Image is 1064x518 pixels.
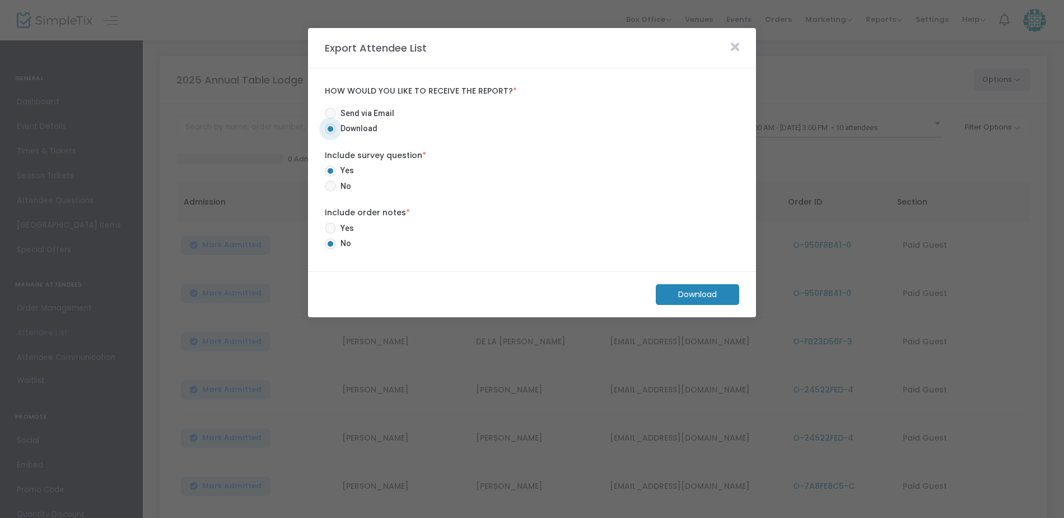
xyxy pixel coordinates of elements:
span: Yes [336,223,354,234]
span: No [336,181,351,192]
span: Send via Email [336,108,394,119]
label: Include order notes [325,207,739,219]
label: How would you like to receive the report? [325,86,739,96]
m-panel-header: Export Attendee List [308,28,756,68]
span: No [336,238,351,249]
m-panel-title: Export Attendee List [319,40,432,55]
m-button: Download [656,284,739,305]
span: Yes [336,165,354,177]
label: Include survey question [325,150,739,161]
span: Download [336,123,377,135]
